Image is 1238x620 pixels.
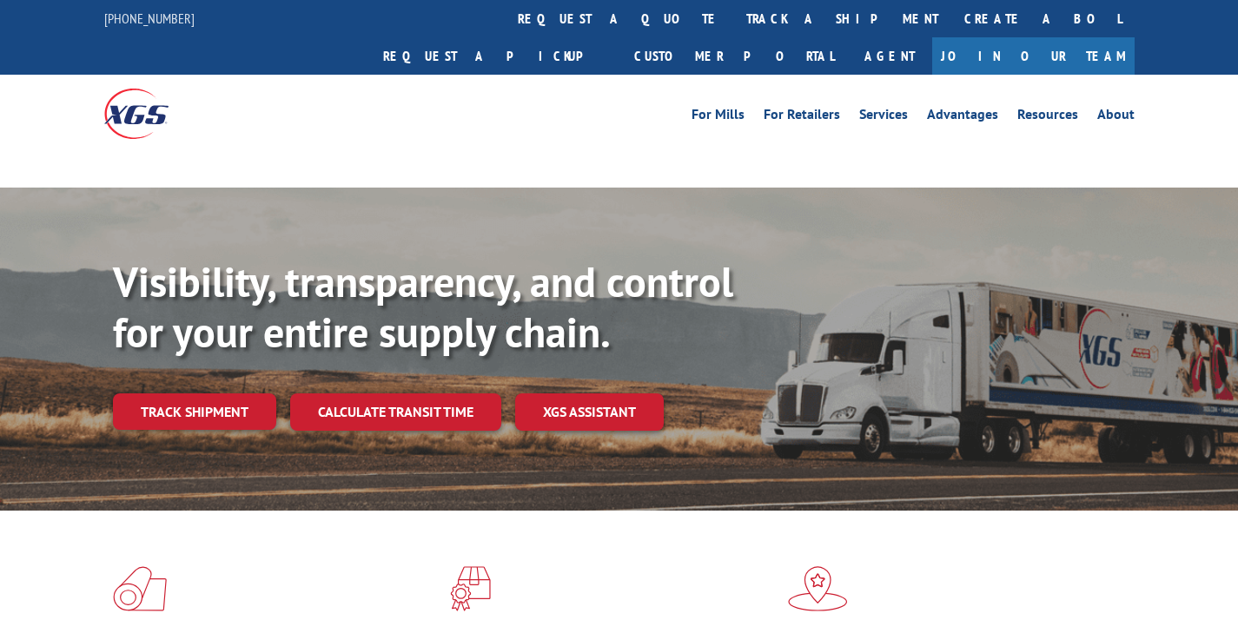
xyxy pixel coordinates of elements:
a: Customer Portal [621,37,847,75]
b: Visibility, transparency, and control for your entire supply chain. [113,254,733,359]
a: Advantages [927,108,998,127]
img: xgs-icon-flagship-distribution-model-red [788,566,848,611]
a: For Mills [692,108,745,127]
a: Services [859,108,908,127]
a: Calculate transit time [290,393,501,431]
a: About [1097,108,1135,127]
a: Request a pickup [370,37,621,75]
a: Track shipment [113,393,276,430]
a: Join Our Team [932,37,1135,75]
a: XGS ASSISTANT [515,393,664,431]
a: [PHONE_NUMBER] [104,10,195,27]
a: Agent [847,37,932,75]
img: xgs-icon-focused-on-flooring-red [450,566,491,611]
a: Resources [1017,108,1078,127]
a: For Retailers [764,108,840,127]
img: xgs-icon-total-supply-chain-intelligence-red [113,566,167,611]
